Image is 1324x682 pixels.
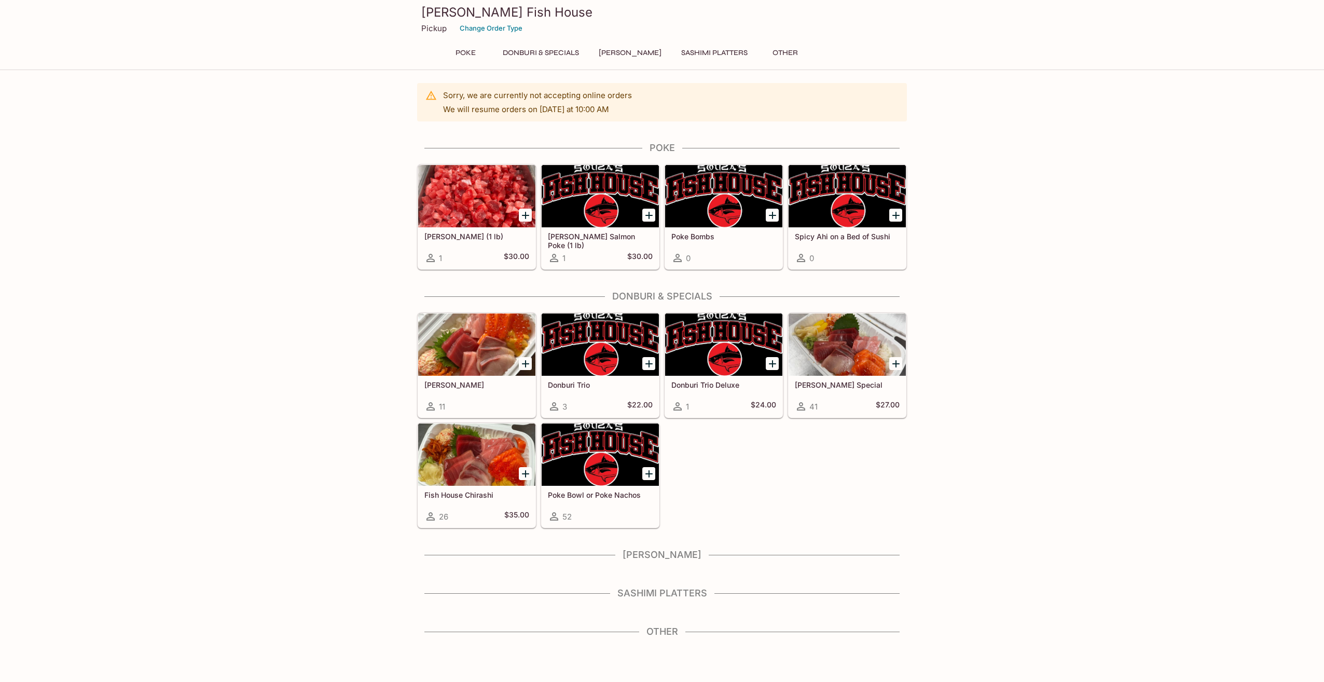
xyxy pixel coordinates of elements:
[421,23,447,33] p: Pickup
[665,313,782,376] div: Donburi Trio Deluxe
[542,165,659,227] div: Ora King Salmon Poke (1 lb)
[417,142,907,154] h4: Poke
[675,46,753,60] button: Sashimi Platters
[439,402,445,412] span: 11
[439,512,448,522] span: 26
[593,46,667,60] button: [PERSON_NAME]
[455,20,527,36] button: Change Order Type
[417,626,907,637] h4: Other
[809,402,818,412] span: 41
[417,291,907,302] h4: Donburi & Specials
[762,46,808,60] button: Other
[504,510,529,523] h5: $35.00
[418,313,535,376] div: Sashimi Donburis
[548,232,653,249] h5: [PERSON_NAME] Salmon Poke (1 lb)
[418,165,535,227] div: Ahi Poke (1 lb)
[541,313,659,418] a: Donburi Trio3$22.00
[789,313,906,376] div: Souza Special
[418,423,536,528] a: Fish House Chirashi26$35.00
[627,252,653,264] h5: $30.00
[889,357,902,370] button: Add Souza Special
[642,209,655,222] button: Add Ora King Salmon Poke (1 lb)
[642,467,655,480] button: Add Poke Bowl or Poke Nachos
[671,380,776,389] h5: Donburi Trio Deluxe
[795,232,900,241] h5: Spicy Ahi on a Bed of Sushi
[562,402,567,412] span: 3
[766,357,779,370] button: Add Donburi Trio Deluxe
[519,467,532,480] button: Add Fish House Chirashi
[424,490,529,499] h5: Fish House Chirashi
[442,46,489,60] button: Poke
[443,104,632,114] p: We will resume orders on [DATE] at 10:00 AM
[424,232,529,241] h5: [PERSON_NAME] (1 lb)
[519,209,532,222] button: Add Ahi Poke (1 lb)
[795,380,900,389] h5: [PERSON_NAME] Special
[418,165,536,269] a: [PERSON_NAME] (1 lb)1$30.00
[562,253,566,263] span: 1
[417,588,907,599] h4: Sashimi Platters
[542,313,659,376] div: Donburi Trio
[542,424,659,486] div: Poke Bowl or Poke Nachos
[504,252,529,264] h5: $30.00
[686,402,689,412] span: 1
[671,232,776,241] h5: Poke Bombs
[548,490,653,499] h5: Poke Bowl or Poke Nachos
[889,209,902,222] button: Add Spicy Ahi on a Bed of Sushi
[809,253,814,263] span: 0
[418,424,535,486] div: Fish House Chirashi
[424,380,529,389] h5: [PERSON_NAME]
[686,253,691,263] span: 0
[497,46,585,60] button: Donburi & Specials
[665,165,782,227] div: Poke Bombs
[876,400,900,413] h5: $27.00
[421,4,903,20] h3: [PERSON_NAME] Fish House
[418,313,536,418] a: [PERSON_NAME]11
[642,357,655,370] button: Add Donburi Trio
[541,423,659,528] a: Poke Bowl or Poke Nachos52
[751,400,776,413] h5: $24.00
[788,313,906,418] a: [PERSON_NAME] Special41$27.00
[665,313,783,418] a: Donburi Trio Deluxe1$24.00
[789,165,906,227] div: Spicy Ahi on a Bed of Sushi
[548,380,653,389] h5: Donburi Trio
[541,165,659,269] a: [PERSON_NAME] Salmon Poke (1 lb)1$30.00
[443,90,632,100] p: Sorry, we are currently not accepting online orders
[519,357,532,370] button: Add Sashimi Donburis
[439,253,442,263] span: 1
[788,165,906,269] a: Spicy Ahi on a Bed of Sushi0
[417,549,907,561] h4: [PERSON_NAME]
[562,512,572,522] span: 52
[665,165,783,269] a: Poke Bombs0
[627,400,653,413] h5: $22.00
[766,209,779,222] button: Add Poke Bombs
